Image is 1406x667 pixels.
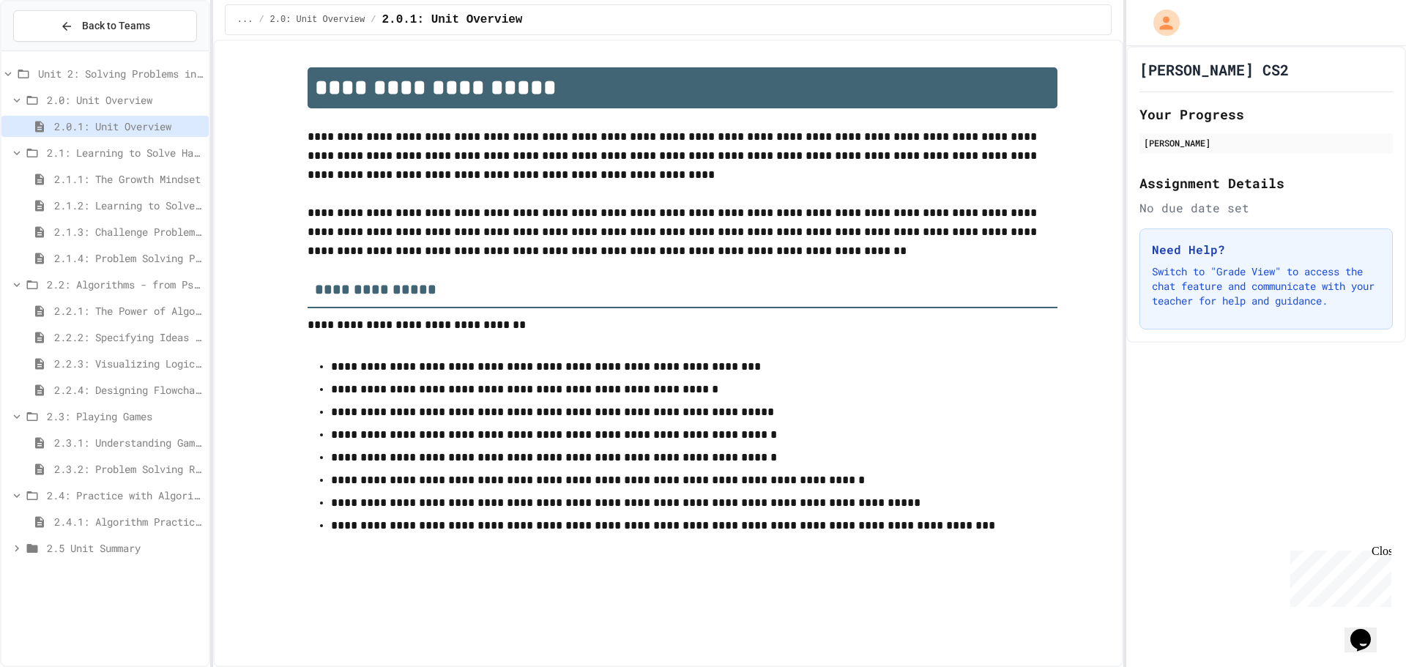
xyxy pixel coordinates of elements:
[82,18,150,34] span: Back to Teams
[54,119,203,134] span: 2.0.1: Unit Overview
[1152,264,1380,308] p: Switch to "Grade View" to access the chat feature and communicate with your teacher for help and ...
[382,11,522,29] span: 2.0.1: Unit Overview
[237,14,253,26] span: ...
[54,303,203,318] span: 2.2.1: The Power of Algorithms
[47,540,203,556] span: 2.5 Unit Summary
[1144,136,1388,149] div: [PERSON_NAME]
[54,356,203,371] span: 2.2.3: Visualizing Logic with Flowcharts
[54,329,203,345] span: 2.2.2: Specifying Ideas with Pseudocode
[54,514,203,529] span: 2.4.1: Algorithm Practice Exercises
[38,66,203,81] span: Unit 2: Solving Problems in Computer Science
[47,488,203,503] span: 2.4: Practice with Algorithms
[6,6,101,93] div: Chat with us now!Close
[47,92,203,108] span: 2.0: Unit Overview
[371,14,376,26] span: /
[1284,545,1391,607] iframe: chat widget
[54,224,203,239] span: 2.1.3: Challenge Problem - The Bridge
[47,409,203,424] span: 2.3: Playing Games
[54,198,203,213] span: 2.1.2: Learning to Solve Hard Problems
[54,250,203,266] span: 2.1.4: Problem Solving Practice
[1344,608,1391,652] iframe: chat widget
[1139,173,1393,193] h2: Assignment Details
[47,277,203,292] span: 2.2: Algorithms - from Pseudocode to Flowcharts
[13,10,197,42] button: Back to Teams
[1138,6,1183,40] div: My Account
[47,145,203,160] span: 2.1: Learning to Solve Hard Problems
[270,14,365,26] span: 2.0: Unit Overview
[1139,199,1393,217] div: No due date set
[1139,104,1393,124] h2: Your Progress
[1139,59,1289,80] h1: [PERSON_NAME] CS2
[54,435,203,450] span: 2.3.1: Understanding Games with Flowcharts
[54,382,203,398] span: 2.2.4: Designing Flowcharts
[1152,241,1380,258] h3: Need Help?
[54,171,203,187] span: 2.1.1: The Growth Mindset
[258,14,264,26] span: /
[54,461,203,477] span: 2.3.2: Problem Solving Reflection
